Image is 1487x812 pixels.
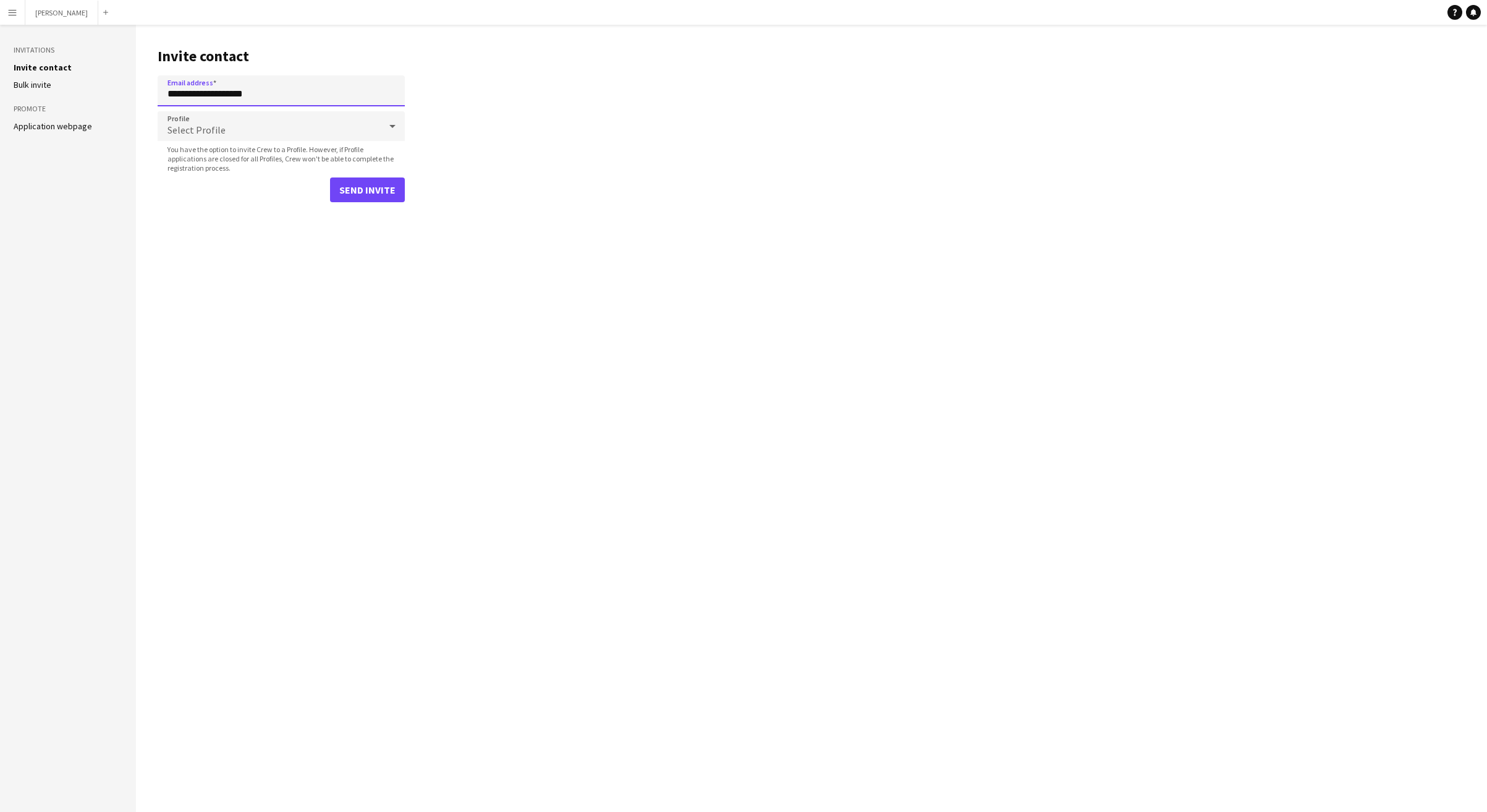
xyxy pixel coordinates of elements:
[14,79,51,90] a: Bulk invite
[14,121,92,132] a: Application webpage
[158,47,405,66] h1: Invite contact
[14,103,122,114] h3: Promote
[330,177,405,202] button: Send invite
[25,1,98,25] button: [PERSON_NAME]
[14,45,122,56] h3: Invitations
[158,145,405,173] span: You have the option to invite Crew to a Profile. However, if Profile applications are closed for ...
[14,62,72,73] a: Invite contact
[167,124,226,136] span: Select Profile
